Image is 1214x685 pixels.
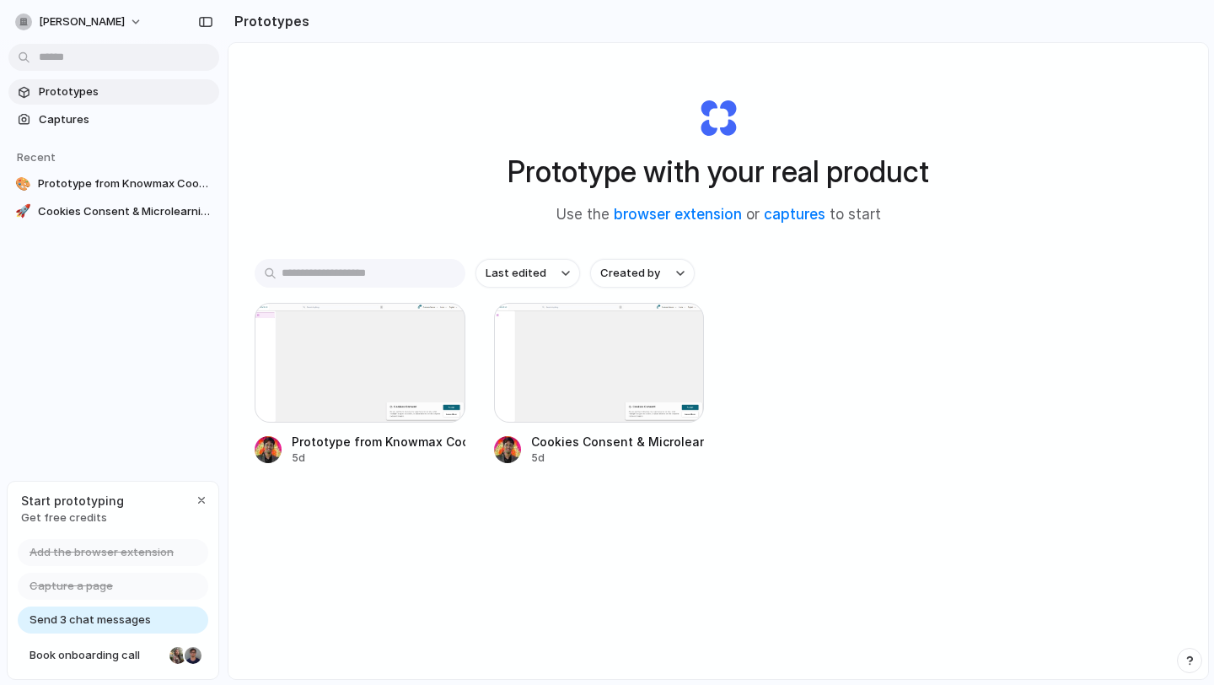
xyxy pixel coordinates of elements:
span: Created by [600,265,660,282]
div: Nicole Kubica [168,645,188,666]
div: 5d [531,450,705,466]
span: Last edited [486,265,546,282]
a: Cookies Consent & Microlearning CardsCookies Consent & Microlearning Cards5d [494,303,705,466]
a: 🎨Prototype from Knowmax Cookies Consent v3 [8,171,219,197]
a: Prototypes [8,79,219,105]
span: Prototypes [39,84,212,100]
span: Recent [17,150,56,164]
div: 🎨 [15,175,31,192]
a: 🚀Cookies Consent & Microlearning Cards [8,199,219,224]
span: Captures [39,111,212,128]
button: [PERSON_NAME] [8,8,151,35]
a: Prototype from Knowmax Cookies Consent v3Prototype from Knowmax Cookies Consent v35d [255,303,465,466]
div: Christian Iacullo [183,645,203,666]
a: Captures [8,107,219,132]
span: Capture a page [30,578,113,595]
div: 🚀 [15,203,31,220]
span: Add the browser extension [30,544,174,561]
div: Prototype from Knowmax Cookies Consent v3 [292,433,465,450]
div: 5d [292,450,465,466]
span: Cookies Consent & Microlearning Cards [38,203,212,220]
div: Cookies Consent & Microlearning Cards [531,433,705,450]
a: browser extension [614,206,742,223]
span: Prototype from Knowmax Cookies Consent v3 [38,175,212,192]
h1: Prototype with your real product [508,149,929,194]
a: Book onboarding call [18,642,208,669]
span: Book onboarding call [30,647,163,664]
span: Use the or to start [556,204,881,226]
span: [PERSON_NAME] [39,13,125,30]
a: captures [764,206,825,223]
span: Get free credits [21,510,124,526]
button: Created by [590,259,695,288]
button: Last edited [475,259,580,288]
span: Start prototyping [21,492,124,510]
span: Send 3 chat messages [30,612,151,628]
h2: Prototypes [228,11,309,31]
